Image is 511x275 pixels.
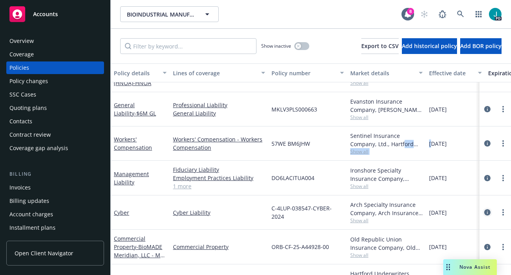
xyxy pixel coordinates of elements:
div: Ironshore Specialty Insurance Company, Ironshore (Liberty Mutual), CRC Group [350,166,423,183]
a: Overview [6,35,104,47]
a: more [498,208,508,217]
a: Management Liability [114,170,149,186]
a: Policies [6,61,104,74]
span: DO6LACITUA004 [271,174,314,182]
div: Effective date [429,69,473,77]
a: Accounts [6,3,104,25]
div: 8 [407,8,414,15]
a: Cyber Liability [173,208,265,217]
span: Export to CSV [361,42,399,50]
a: Commercial Property [114,235,165,267]
button: Nova Assist [443,259,497,275]
button: Lines of coverage [170,63,268,82]
span: Open Client Navigator [15,249,73,257]
a: more [498,242,508,252]
a: Commercial Property [173,243,265,251]
span: - HNOA [133,79,151,87]
a: Fiduciary Liability [173,165,265,174]
div: Market details [350,69,414,77]
span: Show all [350,148,423,155]
span: C-4LUP-038547-CYBER-2024 [271,204,344,221]
a: Report a Bug [435,6,450,22]
div: Policies [9,61,29,74]
a: Search [453,6,468,22]
a: circleInformation [483,173,492,183]
a: Coverage [6,48,104,61]
div: Contract review [9,128,51,141]
a: circleInformation [483,104,492,114]
span: - $6M GL [134,110,156,117]
span: Nova Assist [459,264,491,270]
div: Drag to move [443,259,453,275]
a: 1 more [173,182,265,190]
div: Old Republic Union Insurance Company, Old Republic General Insurance Group, Amwins [350,235,423,252]
button: Add historical policy [402,38,457,54]
span: Show all [350,114,423,121]
div: Policy number [271,69,335,77]
a: Start snowing [416,6,432,22]
a: Installment plans [6,221,104,234]
div: Policy details [114,69,158,77]
span: Show all [350,183,423,190]
a: Professional Liability [173,101,265,109]
button: Policy details [111,63,170,82]
button: Market details [347,63,426,82]
a: more [498,139,508,148]
a: Coverage gap analysis [6,142,104,154]
a: Cyber [114,209,129,216]
a: circleInformation [483,208,492,217]
span: Add historical policy [402,42,457,50]
button: Export to CSV [361,38,399,54]
a: Invoices [6,181,104,194]
div: Coverage gap analysis [9,142,68,154]
a: General Liability [173,109,265,117]
a: circleInformation [483,139,492,148]
span: BIOINDUSTRIAL MANUFACTURING AND DESIGN ECOSYSTEM [127,10,195,19]
a: Employment Practices Liability [173,174,265,182]
span: 57WE BM6JHW [271,139,310,148]
span: [DATE] [429,208,447,217]
span: Show all [350,217,423,224]
div: Account charges [9,208,53,221]
a: more [498,173,508,183]
a: Account charges [6,208,104,221]
span: Add BOR policy [460,42,502,50]
div: Billing updates [9,195,49,207]
div: Contacts [9,115,32,128]
div: SSC Cases [9,88,36,101]
div: Policy changes [9,75,48,87]
div: Arch Specialty Insurance Company, Arch Insurance Company, Coalition Insurance Solutions (MGA) [350,201,423,217]
a: circleInformation [483,242,492,252]
div: Quoting plans [9,102,47,114]
a: Switch app [471,6,487,22]
img: photo [489,8,502,20]
div: Overview [9,35,34,47]
a: more [498,104,508,114]
div: Coverage [9,48,34,61]
span: [DATE] [429,105,447,113]
a: Quoting plans [6,102,104,114]
a: Workers' Compensation [114,136,152,151]
div: Invoices [9,181,31,194]
a: Workers' Compensation - Workers Compensation [173,135,265,152]
span: ORB-CF-25-A44928-00 [271,243,329,251]
div: Installment plans [9,221,56,234]
button: BIOINDUSTRIAL MANUFACTURING AND DESIGN ECOSYSTEM [120,6,219,22]
a: General Liability [114,101,156,117]
button: Effective date [426,63,485,82]
div: Sentinel Insurance Company, Ltd., Hartford Insurance Group [350,132,423,148]
div: Billing [6,170,104,178]
div: Lines of coverage [173,69,256,77]
span: Accounts [33,11,58,17]
span: [DATE] [429,174,447,182]
button: Add BOR policy [460,38,502,54]
a: Contacts [6,115,104,128]
span: MKLV3PLS000663 [271,105,317,113]
a: Contract review [6,128,104,141]
span: Show inactive [261,43,291,49]
span: Show all [350,252,423,258]
input: Filter by keyword... [120,38,256,54]
a: SSC Cases [6,88,104,101]
span: [DATE] [429,139,447,148]
div: Evanston Insurance Company, [PERSON_NAME] Insurance, CRC Group [350,97,423,114]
